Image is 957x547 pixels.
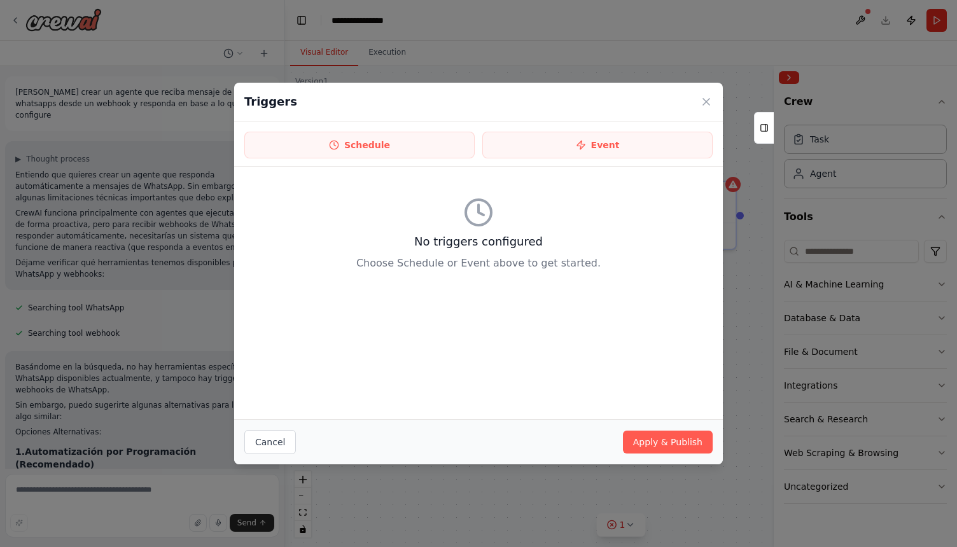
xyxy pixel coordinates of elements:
[244,93,297,111] h2: Triggers
[244,132,475,158] button: Schedule
[244,256,713,271] p: Choose Schedule or Event above to get started.
[244,430,296,454] button: Cancel
[623,431,713,454] button: Apply & Publish
[244,233,713,251] h3: No triggers configured
[482,132,713,158] button: Event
